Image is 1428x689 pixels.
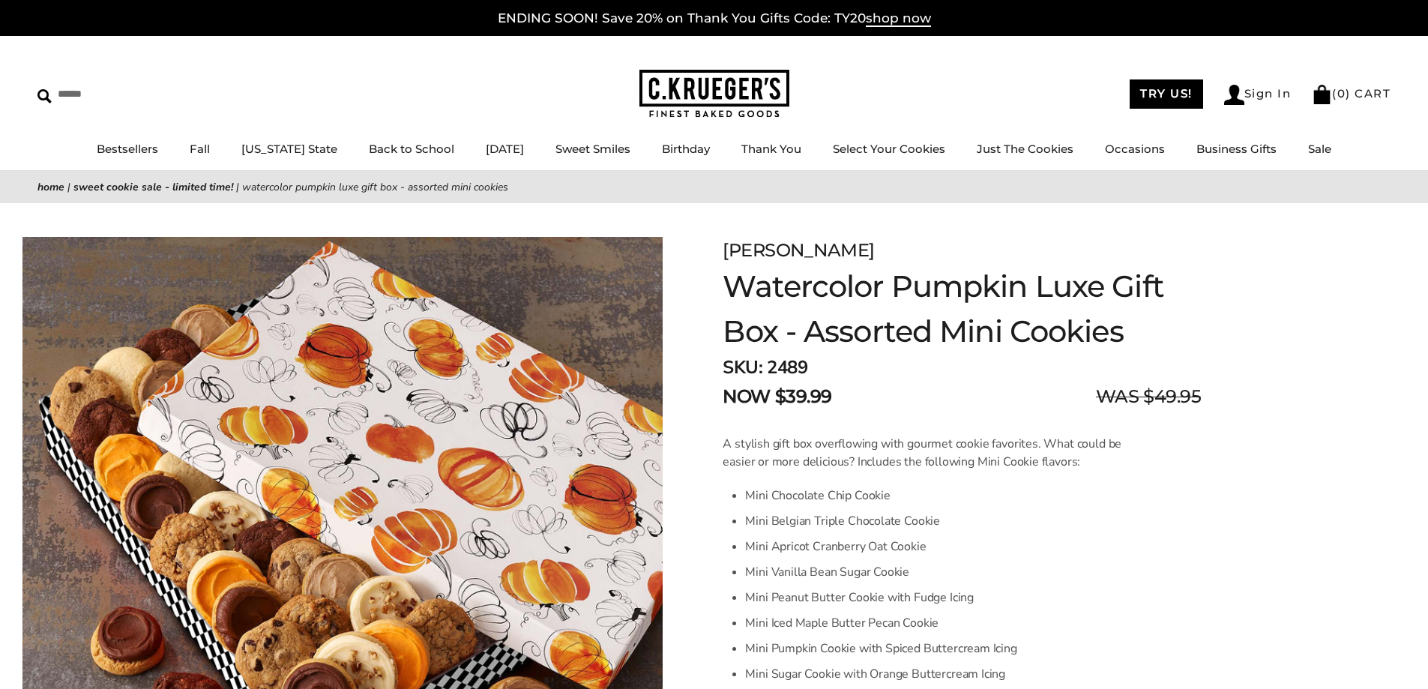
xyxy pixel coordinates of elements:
[242,180,508,194] span: Watercolor Pumpkin Luxe Gift Box - Assorted Mini Cookies
[67,180,70,194] span: |
[723,355,762,379] strong: SKU:
[555,142,630,156] a: Sweet Smiles
[190,142,210,156] a: Fall
[241,142,337,156] a: [US_STATE] State
[745,661,1133,687] li: Mini Sugar Cookie with Orange Buttercream Icing
[662,142,710,156] a: Birthday
[767,355,807,379] span: 2489
[1096,383,1201,410] span: WAS $49.95
[1337,86,1346,100] span: 0
[723,435,1133,471] p: A stylish gift box overflowing with gourmet cookie favorites. What could be easier or more delici...
[741,142,801,156] a: Thank You
[723,237,1201,264] div: [PERSON_NAME]
[723,383,831,410] span: NOW $39.99
[745,534,1133,559] li: Mini Apricot Cranberry Oat Cookie
[37,89,52,103] img: Search
[723,264,1201,354] h1: Watercolor Pumpkin Luxe Gift Box - Assorted Mini Cookies
[37,178,1391,196] nav: breadcrumbs
[1312,86,1391,100] a: (0) CART
[37,82,216,106] input: Search
[1105,142,1165,156] a: Occasions
[498,10,931,27] a: ENDING SOON! Save 20% on Thank You Gifts Code: TY20shop now
[73,180,233,194] a: Sweet Cookie Sale - Limited Time!
[1224,85,1244,105] img: Account
[745,585,1133,610] li: Mini Peanut Butter Cookie with Fudge Icing
[745,483,1133,508] li: Mini Chocolate Chip Cookie
[1224,85,1292,105] a: Sign In
[236,180,239,194] span: |
[745,508,1133,534] li: Mini Belgian Triple Chocolate Cookie
[97,142,158,156] a: Bestsellers
[977,142,1073,156] a: Just The Cookies
[1130,79,1203,109] a: TRY US!
[745,636,1133,661] li: Mini Pumpkin Cookie with Spiced Buttercream Icing
[369,142,454,156] a: Back to School
[866,10,931,27] span: shop now
[1312,85,1332,104] img: Bag
[1196,142,1277,156] a: Business Gifts
[37,180,64,194] a: Home
[745,559,1133,585] li: Mini Vanilla Bean Sugar Cookie
[639,70,789,118] img: C.KRUEGER'S
[1308,142,1331,156] a: Sale
[486,142,524,156] a: [DATE]
[745,610,1133,636] li: Mini Iced Maple Butter Pecan Cookie
[833,142,945,156] a: Select Your Cookies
